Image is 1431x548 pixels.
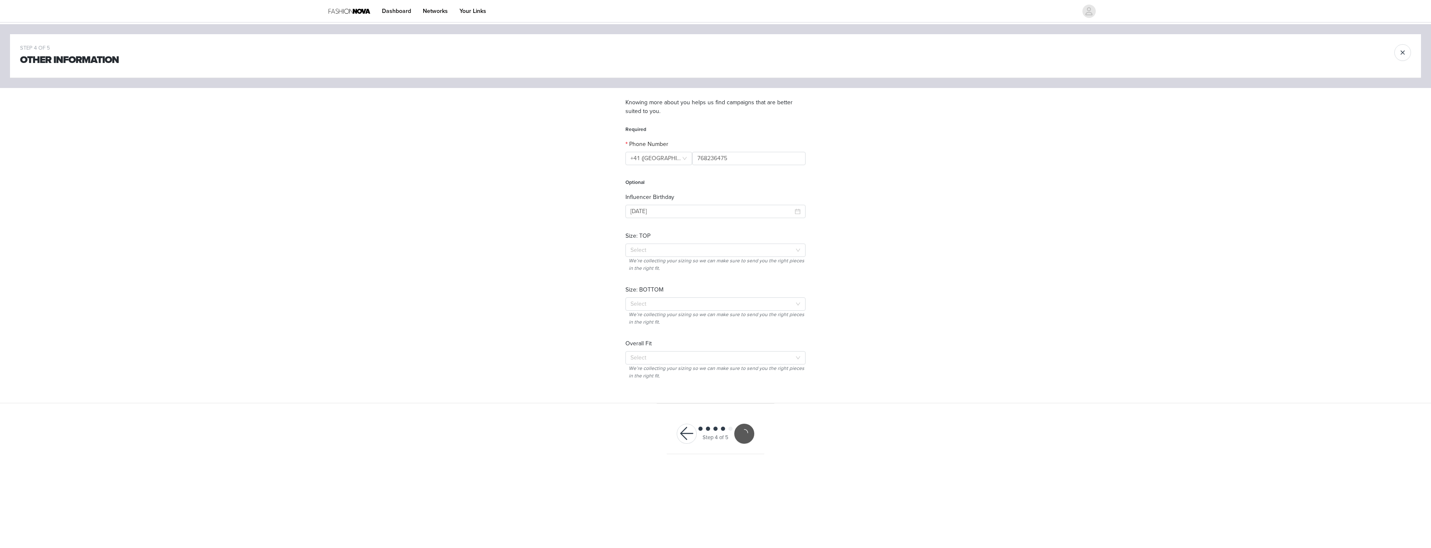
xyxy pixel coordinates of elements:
[795,209,801,214] i: icon: calendar
[703,434,728,442] div: Step 4 of 5
[625,364,806,380] span: We’re collecting your sizing so we can make sure to send you the right pieces in the right fit.
[796,302,801,307] i: icon: down
[454,2,491,20] a: Your Links
[625,178,806,186] h5: Optional
[630,152,682,165] div: +41 (Switzerland)
[625,141,668,148] label: Phone Number
[625,194,674,201] span: Influencer Birthday
[20,44,119,53] div: STEP 4 OF 5
[796,355,801,361] i: icon: down
[692,152,806,165] input: (000) 000-0000
[625,311,806,326] span: We’re collecting your sizing so we can make sure to send you the right pieces in the right fit.
[329,2,370,20] img: Fashion Nova Logo
[418,2,453,20] a: Networks
[625,98,806,116] p: Knowing more about you helps us find campaigns that are better suited to you.
[682,156,687,162] i: icon: down
[630,246,791,254] div: Select
[625,257,806,272] span: We’re collecting your sizing so we can make sure to send you the right pieces in the right fit.
[625,232,650,239] span: Size: TOP
[796,248,801,254] i: icon: down
[630,354,791,362] div: Select
[625,286,663,293] span: Size: BOTTOM
[625,126,806,133] h5: Required
[625,205,806,218] input: Select date
[1085,5,1093,18] div: avatar
[377,2,416,20] a: Dashboard
[625,340,652,347] span: Overall Fit
[20,53,119,68] h1: Other Information
[630,300,791,308] div: Select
